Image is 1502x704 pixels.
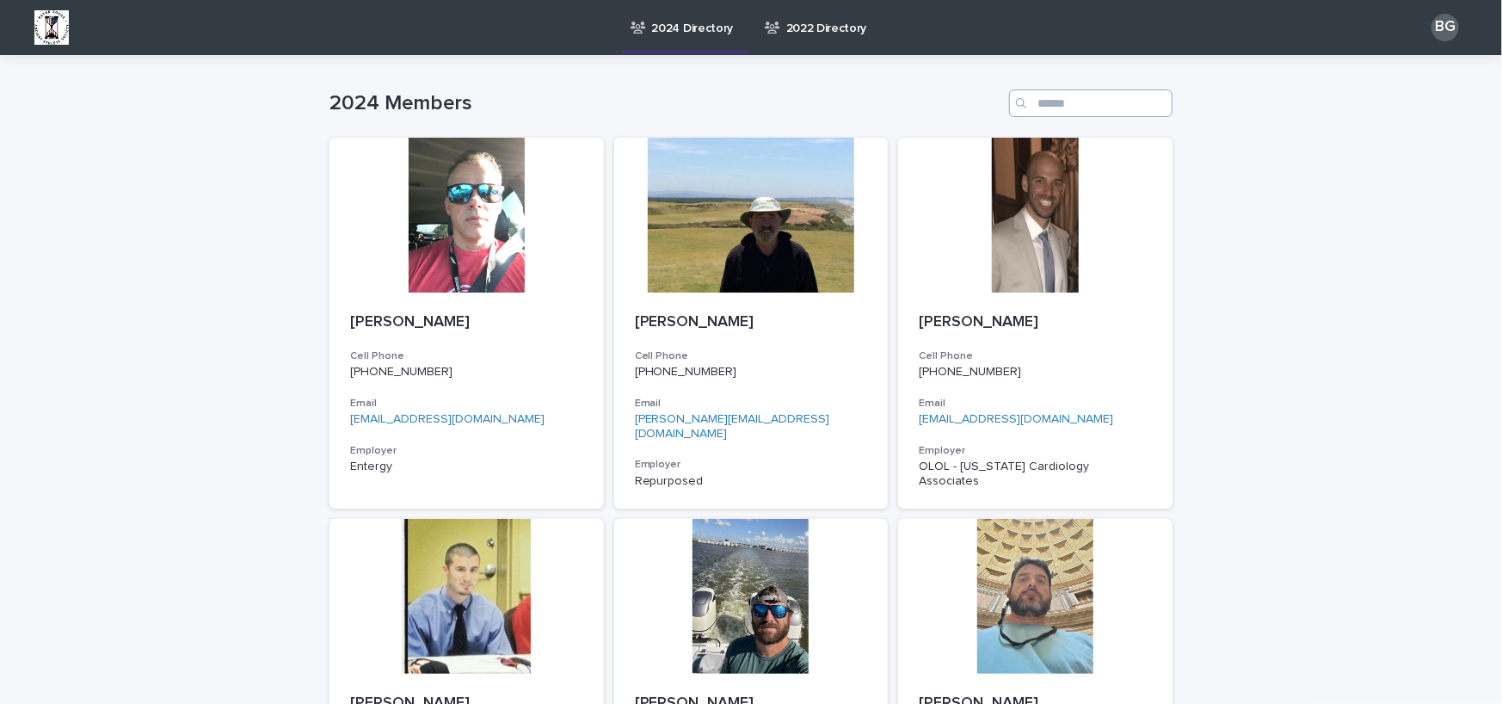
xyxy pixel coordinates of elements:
[919,349,1152,363] h3: Cell Phone
[919,397,1152,411] h3: Email
[898,138,1173,509] a: [PERSON_NAME]Cell Phone[PHONE_NUMBER]Email[EMAIL_ADDRESS][DOMAIN_NAME]EmployerOLOL - [US_STATE] C...
[329,138,604,509] a: [PERSON_NAME]Cell Phone[PHONE_NUMBER]Email[EMAIL_ADDRESS][DOMAIN_NAME]EmployerEntergy
[1431,14,1459,41] div: BG
[635,474,868,489] p: Repurposed
[614,138,889,509] a: [PERSON_NAME]Cell Phone[PHONE_NUMBER]Email[PERSON_NAME][EMAIL_ADDRESS][DOMAIN_NAME]EmployerRepurp...
[350,460,583,474] p: Entergy
[350,366,452,378] a: [PHONE_NUMBER]
[350,397,583,411] h3: Email
[919,366,1021,378] a: [PHONE_NUMBER]
[329,91,1002,116] h1: 2024 Members
[350,313,583,332] p: [PERSON_NAME]
[635,349,868,363] h3: Cell Phone
[350,349,583,363] h3: Cell Phone
[919,313,1152,332] p: [PERSON_NAME]
[635,366,737,378] a: [PHONE_NUMBER]
[1009,90,1173,117] input: Search
[350,444,583,458] h3: Employer
[635,397,868,411] h3: Email
[919,460,1152,489] p: OLOL - [US_STATE] Cardiology Associates
[635,413,830,440] a: [PERSON_NAME][EMAIL_ADDRESS][DOMAIN_NAME]
[635,313,868,332] p: [PERSON_NAME]
[919,413,1113,425] a: [EMAIL_ADDRESS][DOMAIN_NAME]
[34,10,69,45] img: BsxibNoaTPe9uU9VL587
[635,458,868,472] h3: Employer
[350,413,545,425] a: [EMAIL_ADDRESS][DOMAIN_NAME]
[919,444,1152,458] h3: Employer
